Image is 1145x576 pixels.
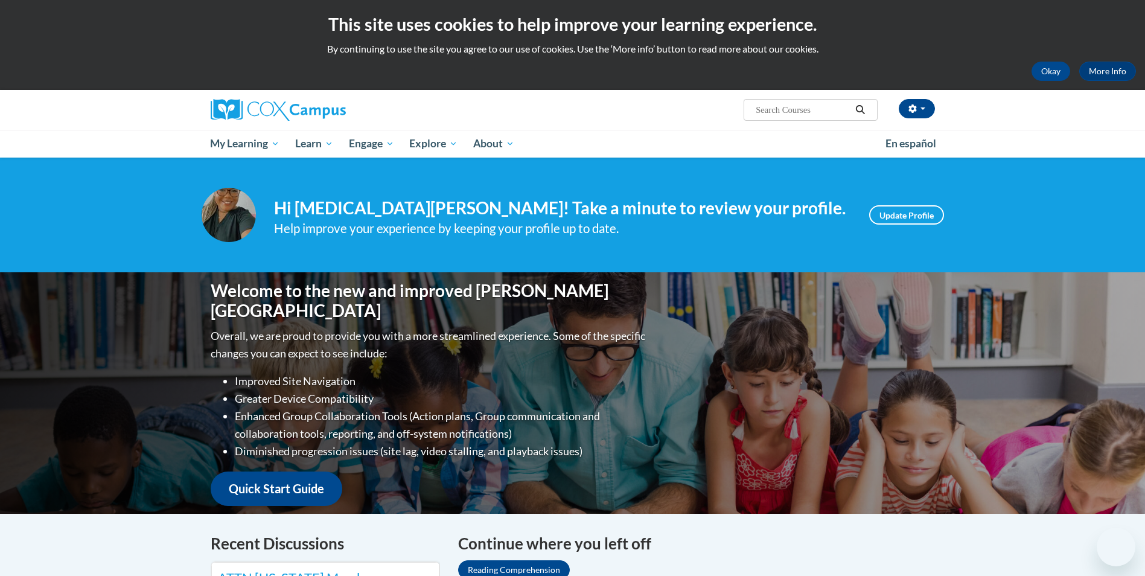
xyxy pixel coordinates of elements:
[211,99,440,121] a: Cox Campus
[235,390,648,408] li: Greater Device Compatibility
[287,130,341,158] a: Learn
[210,136,279,151] span: My Learning
[9,12,1136,36] h2: This site uses cookies to help improve your learning experience.
[458,532,935,555] h4: Continue where you left off
[754,103,851,117] input: Search Courses
[1097,528,1135,566] iframe: Button to launch messaging window
[211,472,342,506] a: Quick Start Guide
[851,103,869,117] button: Search
[211,99,346,121] img: Cox Campus
[465,130,522,158] a: About
[1079,62,1136,81] a: More Info
[1032,62,1070,81] button: Okay
[295,136,333,151] span: Learn
[211,281,648,321] h1: Welcome to the new and improved [PERSON_NAME][GEOGRAPHIC_DATA]
[202,188,256,242] img: Profile Image
[274,219,851,238] div: Help improve your experience by keeping your profile up to date.
[211,327,648,362] p: Overall, we are proud to provide you with a more streamlined experience. Some of the specific cha...
[211,532,440,555] h4: Recent Discussions
[869,205,944,225] a: Update Profile
[9,42,1136,56] p: By continuing to use the site you agree to our use of cookies. Use the ‘More info’ button to read...
[341,130,402,158] a: Engage
[401,130,465,158] a: Explore
[235,443,648,460] li: Diminished progression issues (site lag, video stalling, and playback issues)
[203,130,288,158] a: My Learning
[878,131,944,156] a: En español
[193,130,953,158] div: Main menu
[349,136,394,151] span: Engage
[899,99,935,118] button: Account Settings
[473,136,514,151] span: About
[274,198,851,219] h4: Hi [MEDICAL_DATA][PERSON_NAME]! Take a minute to review your profile.
[409,136,458,151] span: Explore
[885,137,936,150] span: En español
[235,408,648,443] li: Enhanced Group Collaboration Tools (Action plans, Group communication and collaboration tools, re...
[235,373,648,390] li: Improved Site Navigation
